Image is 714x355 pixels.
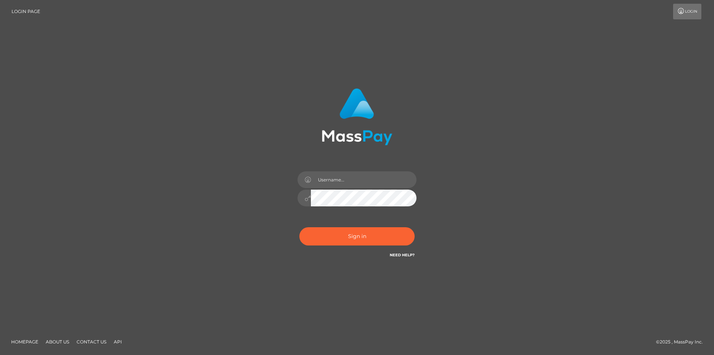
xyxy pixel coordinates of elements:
button: Sign in [299,227,415,245]
input: Username... [311,171,416,188]
a: Homepage [8,336,41,348]
a: Contact Us [74,336,109,348]
a: API [111,336,125,348]
a: About Us [43,336,72,348]
a: Need Help? [390,253,415,257]
a: Login [673,4,701,19]
img: MassPay Login [322,88,392,145]
div: © 2025 , MassPay Inc. [656,338,708,346]
a: Login Page [12,4,40,19]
